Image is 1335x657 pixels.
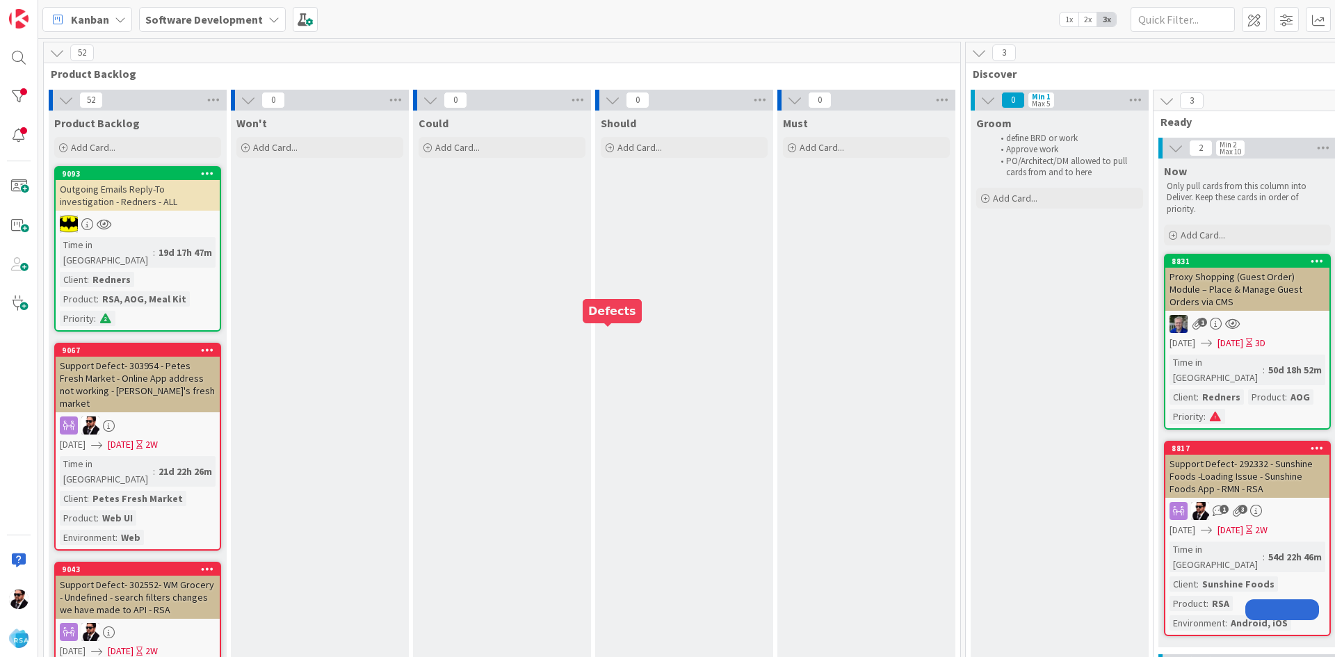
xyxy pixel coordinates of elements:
div: 2W [145,437,158,452]
div: Product [1248,389,1285,405]
span: Add Card... [617,141,662,154]
span: : [87,272,89,287]
div: 19d 17h 47m [155,245,216,260]
span: [DATE] [60,437,86,452]
span: : [1285,389,1287,405]
div: 8831Proxy Shopping (Guest Order) Module – Place & Manage Guest Orders via CMS [1165,255,1329,311]
div: 21d 22h 26m [155,464,216,479]
div: Redners [1199,389,1244,405]
img: AC [1191,502,1209,520]
div: Time in [GEOGRAPHIC_DATA] [1170,355,1263,385]
span: 1 [1198,318,1207,327]
img: RT [1170,315,1188,333]
img: AC [60,215,78,233]
div: Client [1170,576,1197,592]
span: 52 [70,44,94,61]
span: : [1204,409,1206,424]
span: 3x [1097,13,1116,26]
div: Petes Fresh Market [89,491,186,506]
span: Add Card... [800,141,844,154]
span: 0 [444,92,467,108]
div: Client [60,491,87,506]
span: 0 [808,92,832,108]
span: : [153,245,155,260]
div: Android, iOS [1227,615,1291,631]
h5: Defects [588,305,636,318]
div: Min 2 [1220,141,1236,148]
span: 2 [1189,140,1213,156]
div: Priority [60,311,94,326]
img: AC [9,590,29,609]
span: 1x [1060,13,1078,26]
div: Support Defect- 302552- WM Grocery - Undefined - search filters changes we have made to API - RSA [56,576,220,619]
div: Product [60,291,97,307]
div: Support Defect- 292332 - Sunshine Foods -Loading Issue - Sunshine Foods App - RMN - RSA [1165,455,1329,498]
span: : [87,491,89,506]
span: Ready [1160,115,1324,129]
div: RSA, AOG, Meal Kit [99,291,190,307]
div: Product [60,510,97,526]
span: : [1197,576,1199,592]
span: : [1263,362,1265,378]
span: : [1263,549,1265,565]
div: Redners [89,272,134,287]
span: Product Backlog [51,67,943,81]
div: 9067 [62,346,220,355]
div: 8817Support Defect- 292332 - Sunshine Foods -Loading Issue - Sunshine Foods App - RMN - RSA [1165,442,1329,498]
span: Kanban [71,11,109,28]
div: Client [60,272,87,287]
span: Should [601,116,636,130]
span: Discover [973,67,1329,81]
span: Add Card... [1181,229,1225,241]
div: Sunshine Foods [1199,576,1278,592]
div: 3D [1255,336,1265,350]
span: : [97,510,99,526]
div: 9043Support Defect- 302552- WM Grocery - Undefined - search filters changes we have made to API -... [56,563,220,619]
div: Web UI [99,510,136,526]
div: 9093 [56,168,220,180]
a: 8817Support Defect- 292332 - Sunshine Foods -Loading Issue - Sunshine Foods App - RMN - RSAAC[DAT... [1164,441,1331,636]
div: Support Defect- 303954 - Petes Fresh Market - Online App address not working - [PERSON_NAME]'s fr... [56,357,220,412]
span: Could [419,116,448,130]
div: AOG [1287,389,1313,405]
a: 8831Proxy Shopping (Guest Order) Module – Place & Manage Guest Orders via CMSRT[DATE][DATE]3DTime... [1164,254,1331,430]
div: 8831 [1172,257,1329,266]
div: Max 10 [1220,148,1241,155]
div: Environment [60,530,115,545]
div: Client [1170,389,1197,405]
div: 2W [1255,523,1268,537]
img: AC [81,623,99,641]
span: Add Card... [71,141,115,154]
div: 54d 22h 46m [1265,549,1325,565]
span: 52 [79,92,103,108]
span: : [153,464,155,479]
div: Product [1170,596,1206,611]
div: Priority [1170,409,1204,424]
span: : [115,530,118,545]
div: 9067 [56,344,220,357]
a: 9067Support Defect- 303954 - Petes Fresh Market - Online App address not working - [PERSON_NAME]'... [54,343,221,551]
div: Web [118,530,144,545]
input: Quick Filter... [1131,7,1235,32]
span: Add Card... [993,192,1037,204]
div: Min 1 [1032,93,1051,100]
span: 0 [1001,92,1025,108]
p: Only pull cards from this column into Deliver. Keep these cards in order of priority. [1167,181,1328,215]
span: 1 [1220,505,1229,514]
span: Now [1164,164,1187,178]
span: : [97,291,99,307]
img: avatar [9,628,29,648]
img: AC [81,416,99,435]
div: AC [1165,502,1329,520]
span: 0 [626,92,649,108]
span: [DATE] [108,437,133,452]
span: : [1206,596,1208,611]
span: Product Backlog [54,116,140,130]
div: 8817 [1172,444,1329,453]
li: Approve work [993,144,1141,155]
div: AC [56,623,220,641]
span: : [1225,615,1227,631]
div: Proxy Shopping (Guest Order) Module – Place & Manage Guest Orders via CMS [1165,268,1329,311]
span: : [94,311,96,326]
span: : [1197,389,1199,405]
